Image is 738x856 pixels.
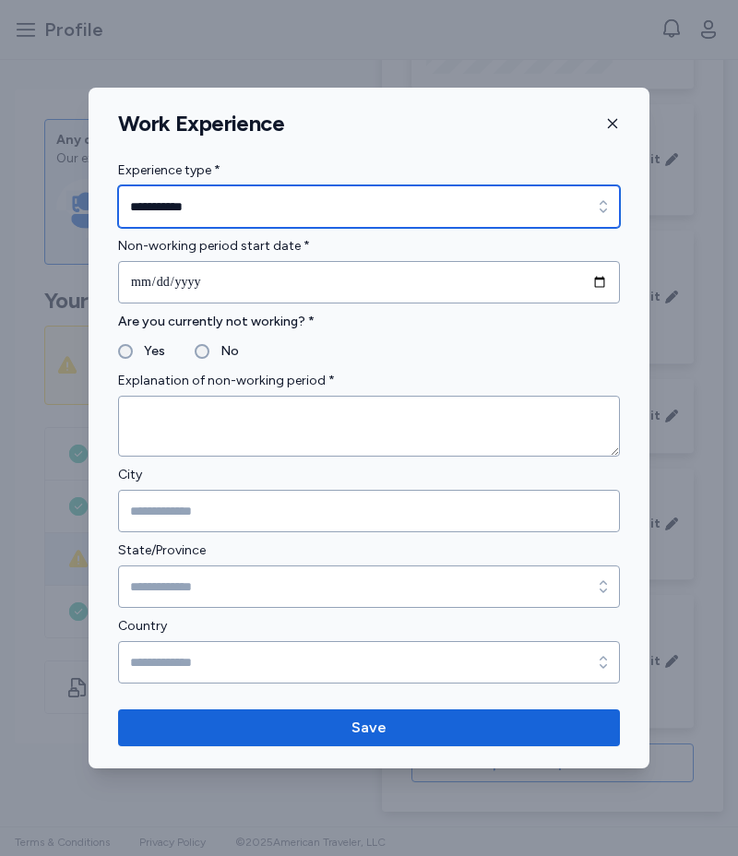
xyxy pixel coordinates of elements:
label: State/Province [118,540,620,562]
span: Save [351,717,387,739]
input: City [118,490,620,532]
label: Yes [133,340,165,363]
label: Country [118,615,620,637]
label: Explanation of non-working period * [118,370,620,392]
label: City [118,464,620,486]
button: Save [118,709,620,746]
label: No [209,340,239,363]
label: Are you currently not working? * [118,311,620,333]
label: Non-working period start date * [118,235,620,257]
label: Experience type * [118,160,620,182]
h1: Work Experience [118,110,284,137]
